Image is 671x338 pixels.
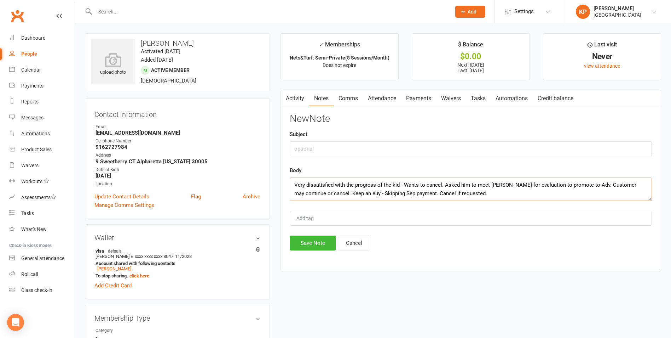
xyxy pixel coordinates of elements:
[290,113,652,124] h3: New Note
[9,142,75,158] a: Product Sales
[363,90,401,107] a: Attendance
[141,57,173,63] time: Added [DATE]
[334,90,363,107] a: Comms
[323,62,356,68] span: Does not expire
[455,6,485,18] button: Add
[94,201,154,209] a: Manage Comms Settings
[281,90,309,107] a: Activity
[418,62,523,73] p: Next: [DATE] Last: [DATE]
[93,7,446,17] input: Search...
[94,192,149,201] a: Update Contact Details
[21,195,56,200] div: Assessments
[96,273,257,278] strong: To stop sharing,
[458,40,483,53] div: $ Balance
[141,48,180,55] time: Activated [DATE]
[491,90,533,107] a: Automations
[9,126,75,142] a: Automations
[91,53,135,76] div: upload photo
[466,90,491,107] a: Tasks
[96,138,260,145] div: Cellphone Number
[129,273,149,278] a: click here
[94,281,132,290] a: Add Credit Card
[21,131,50,136] div: Automations
[9,110,75,126] a: Messages
[514,4,534,19] span: Settings
[96,261,257,266] strong: Account shared with following contacts
[9,190,75,205] a: Assessments
[9,94,75,110] a: Reports
[21,163,39,168] div: Waivers
[21,271,38,277] div: Roll call
[319,40,360,53] div: Memberships
[21,179,42,184] div: Workouts
[594,5,641,12] div: [PERSON_NAME]
[468,9,476,15] span: Add
[436,90,466,107] a: Waivers
[9,205,75,221] a: Tasks
[7,314,24,331] div: Open Intercom Messenger
[175,254,192,259] span: 11/2028
[588,40,617,53] div: Last visit
[418,53,523,60] div: $0.00
[135,254,173,259] span: xxxx xxxx xxxx 8047
[21,226,47,232] div: What's New
[550,53,654,60] div: Never
[94,247,260,280] li: [PERSON_NAME] E
[21,287,52,293] div: Class check-in
[296,214,320,222] input: Add tag
[401,90,436,107] a: Payments
[21,255,64,261] div: General attendance
[576,5,590,19] div: KP
[290,178,652,201] textarea: Very dissatisfied with the progress of the kid - Wants to cancel. Asked him to meet [PERSON_NAME]...
[290,166,301,175] label: Body
[97,266,131,271] a: [PERSON_NAME]
[94,108,260,118] h3: Contact information
[533,90,578,107] a: Credit balance
[594,12,641,18] div: [GEOGRAPHIC_DATA]
[21,51,37,57] div: People
[141,78,196,84] span: [DEMOGRAPHIC_DATA]
[94,314,260,322] h3: Membership Type
[290,141,652,156] input: optional
[96,248,257,254] strong: visa
[319,41,323,48] i: ✓
[21,35,46,41] div: Dashboard
[9,174,75,190] a: Workouts
[191,192,201,201] a: Flag
[96,327,154,334] div: Category
[9,221,75,237] a: What's New
[9,250,75,266] a: General attendance kiosk mode
[96,152,260,159] div: Address
[8,7,26,25] a: Clubworx
[96,158,260,165] strong: 9 Sweetberry CT Alpharetta [US_STATE] 30005
[338,236,370,250] button: Cancel
[290,236,336,250] button: Save Note
[94,234,260,242] h3: Wallet
[290,130,307,139] label: Subject
[243,192,260,201] a: Archive
[9,78,75,94] a: Payments
[21,83,44,89] div: Payments
[21,210,34,216] div: Tasks
[91,39,264,47] h3: [PERSON_NAME]
[9,30,75,46] a: Dashboard
[106,248,123,254] span: default
[96,130,260,136] strong: [EMAIL_ADDRESS][DOMAIN_NAME]
[309,90,334,107] a: Notes
[21,147,52,152] div: Product Sales
[9,158,75,174] a: Waivers
[96,144,260,150] strong: 9162727984
[21,67,41,73] div: Calendar
[96,181,260,187] div: Location
[584,63,620,69] a: view attendance
[151,67,190,73] span: Active member
[96,167,260,173] div: Date of Birth
[9,266,75,282] a: Roll call
[96,124,260,130] div: Email
[9,282,75,298] a: Class kiosk mode
[9,46,75,62] a: People
[96,173,260,179] strong: [DATE]
[21,99,39,105] div: Reports
[21,115,44,120] div: Messages
[9,62,75,78] a: Calendar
